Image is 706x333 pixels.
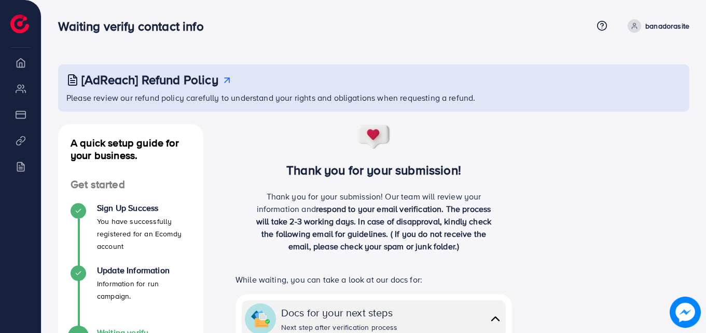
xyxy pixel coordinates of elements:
span: respond to your email verification. The process will take 2-3 working days. In case of disapprova... [256,203,491,252]
img: collapse [488,311,503,326]
p: You have successfully registered for an Ecomdy account [97,215,191,252]
h3: Waiting verify contact info [58,19,212,34]
div: Docs for your next steps [281,305,398,320]
img: logo [10,15,29,33]
h4: Sign Up Success [97,203,191,213]
p: banadorasite [645,20,689,32]
p: Information for run campaign. [97,277,191,302]
p: Please review our refund policy carefully to understand your rights and obligations when requesti... [66,91,683,104]
h4: A quick setup guide for your business. [58,137,203,162]
h3: Thank you for your submission! [220,163,528,178]
h4: Get started [58,178,203,191]
li: Sign Up Success [58,203,203,265]
div: Next step after verification process [281,322,398,332]
img: image [670,297,701,328]
p: Thank you for your submission! Our team will review your information and [251,190,497,252]
h3: [AdReach] Refund Policy [81,72,218,87]
img: collapse [251,310,270,328]
li: Update Information [58,265,203,328]
p: While waiting, you can take a look at our docs for: [236,273,512,286]
img: success [357,124,391,150]
a: banadorasite [624,19,689,33]
h4: Update Information [97,265,191,275]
